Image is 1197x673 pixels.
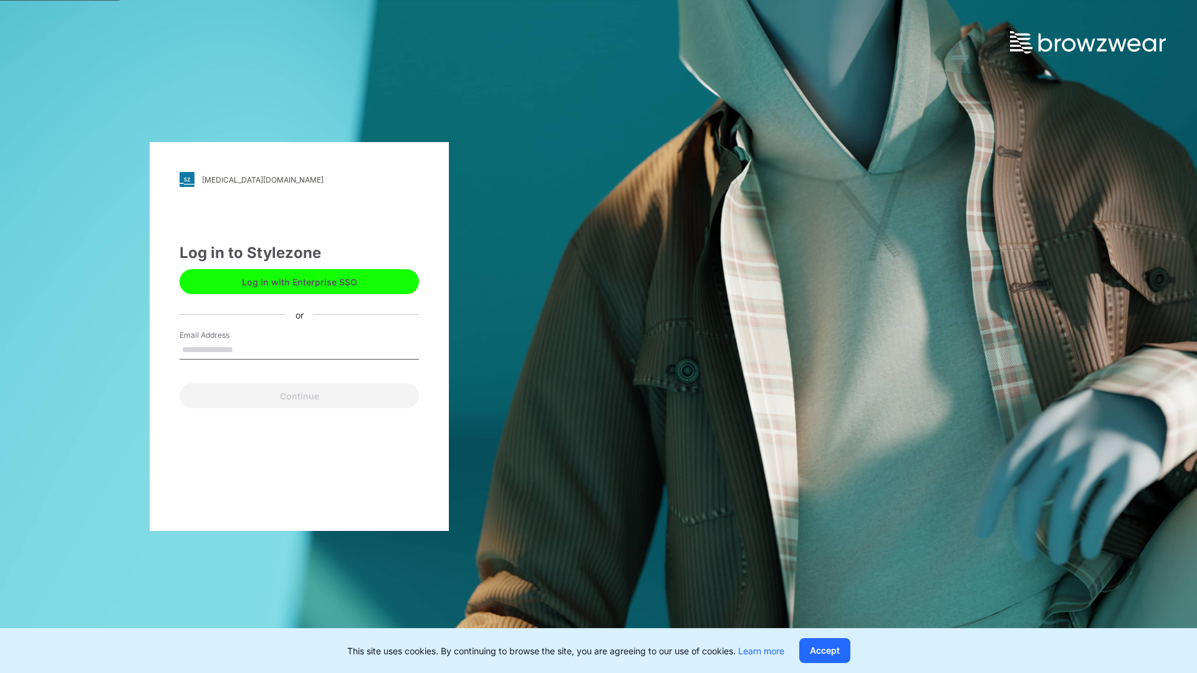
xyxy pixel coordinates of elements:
[180,330,267,341] label: Email Address
[180,269,419,294] button: Log in with Enterprise SSO
[1010,31,1166,54] img: browzwear-logo.73288ffb.svg
[202,175,324,184] div: [MEDICAL_DATA][DOMAIN_NAME]
[180,242,419,264] div: Log in to Stylezone
[180,172,195,187] img: svg+xml;base64,PHN2ZyB3aWR0aD0iMjgiIGhlaWdodD0iMjgiIHZpZXdCb3g9IjAgMCAyOCAyOCIgZmlsbD0ibm9uZSIgeG...
[347,644,784,657] p: This site uses cookies. By continuing to browse the site, you are agreeing to our use of cookies.
[180,172,419,187] a: [MEDICAL_DATA][DOMAIN_NAME]
[738,646,784,656] a: Learn more
[799,638,850,663] button: Accept
[286,308,314,321] div: or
